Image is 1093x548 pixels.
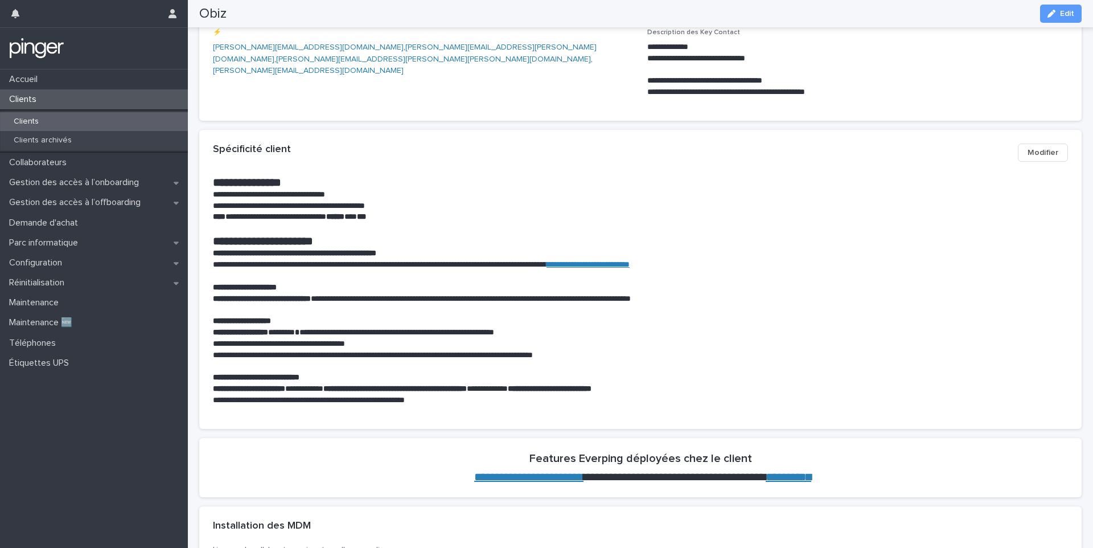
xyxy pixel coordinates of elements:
[529,452,752,465] h2: Features Everping déployées chez le client
[213,520,311,533] h2: Installation des MDM
[5,177,148,188] p: Gestion des accès à l’onboarding
[5,297,68,308] p: Maintenance
[5,338,65,349] p: Téléphones
[5,218,87,228] p: Demande d'achat
[5,238,87,248] p: Parc informatique
[5,277,73,288] p: Réinitialisation
[213,43,404,51] a: [PERSON_NAME][EMAIL_ADDRESS][DOMAIN_NAME]
[5,157,76,168] p: Collaborateurs
[5,117,48,126] p: Clients
[647,29,740,36] span: Description des Key Contact
[5,317,81,328] p: Maintenance 🆕
[1028,147,1058,158] span: Modifier
[9,37,64,60] img: mTgBEunGTSyRkCgitkcU
[276,55,591,63] a: [PERSON_NAME][EMAIL_ADDRESS][PERSON_NAME][PERSON_NAME][DOMAIN_NAME]
[213,42,634,77] p: , , ,
[5,136,81,145] p: Clients archivés
[5,358,78,369] p: Étiquettes UPS
[1018,144,1068,162] button: Modifier
[213,144,291,156] h2: Spécificité client
[213,43,597,63] a: [PERSON_NAME][EMAIL_ADDRESS][PERSON_NAME][DOMAIN_NAME]
[213,67,404,75] a: [PERSON_NAME][EMAIL_ADDRESS][DOMAIN_NAME]
[1040,5,1082,23] button: Edit
[1060,10,1074,18] span: Edit
[5,94,46,105] p: Clients
[213,29,221,36] span: ⚡️
[5,257,71,268] p: Configuration
[5,197,150,208] p: Gestion des accès à l’offboarding
[199,6,227,22] h2: Obiz
[5,74,47,85] p: Accueil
